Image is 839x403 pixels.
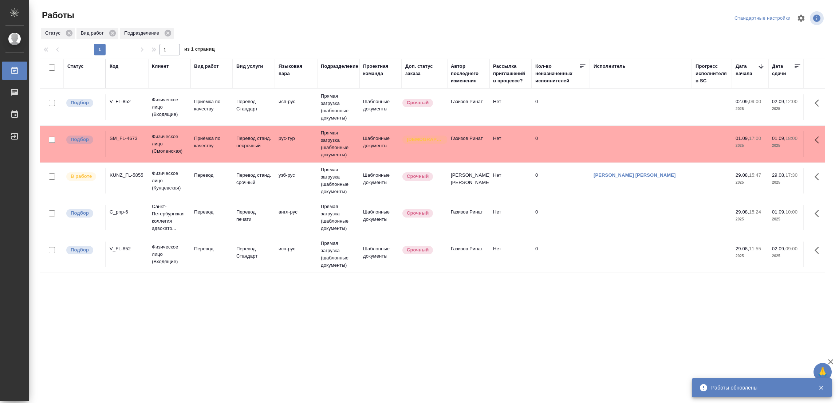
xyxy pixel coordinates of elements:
[66,172,102,181] div: Исполнитель выполняет работу
[736,209,749,215] p: 29.08,
[359,168,402,193] td: Шаблонные документы
[532,168,590,193] td: 0
[184,45,215,55] span: из 1 страниц
[785,246,797,251] p: 09:00
[194,63,219,70] div: Вид работ
[711,384,807,391] div: Работы обновлены
[772,142,801,149] p: 2025
[71,99,89,106] p: Подбор
[359,205,402,230] td: Шаблонные документы
[814,363,832,381] button: 🙏
[317,236,359,273] td: Прямая загрузка (шаблонные документы)
[275,242,317,267] td: исп-рус
[194,208,229,216] p: Перевод
[363,63,398,77] div: Проектная команда
[407,99,429,106] p: Срочный
[41,28,75,39] div: Статус
[359,242,402,267] td: Шаблонные документы
[733,13,792,24] div: split button
[45,30,63,37] p: Статус
[194,172,229,179] p: Перевод
[489,205,532,230] td: Нет
[194,135,229,149] p: Приёмка по качеству
[736,253,765,260] p: 2025
[152,203,187,232] p: Санкт-Петербургская коллегия адвокато...
[66,135,102,145] div: Можно подбирать исполнителей
[76,28,118,39] div: Вид работ
[535,63,579,85] div: Кол-во неназначенных исполнителей
[489,242,532,267] td: Нет
[772,253,801,260] p: 2025
[236,245,271,260] p: Перевод Стандарт
[816,364,829,380] span: 🙏
[110,63,118,70] div: Код
[749,209,761,215] p: 15:24
[120,28,174,39] div: Подразделение
[810,168,828,185] button: Здесь прячутся важные кнопки
[772,209,785,215] p: 01.09,
[407,173,429,180] p: Срочный
[359,131,402,157] td: Шаблонные документы
[736,136,749,141] p: 01.09,
[279,63,314,77] div: Языковая пара
[532,242,590,267] td: 0
[275,131,317,157] td: рус-тур
[110,172,145,179] div: KUNZ_FL-5855
[749,246,761,251] p: 11:55
[405,63,444,77] div: Доп. статус заказа
[71,136,89,143] p: Подбор
[317,89,359,125] td: Прямая загрузка (шаблонные документы)
[236,172,271,186] p: Перевод станд. срочный
[736,105,765,113] p: 2025
[736,179,765,186] p: 2025
[810,242,828,259] button: Здесь прячутся важные кнопки
[594,63,626,70] div: Исполнитель
[236,208,271,223] p: Перевод печати
[152,243,187,265] p: Физическое лицо (Входящие)
[110,135,145,142] div: SM_FL-4673
[447,131,489,157] td: Газизов Ринат
[152,63,169,70] div: Клиент
[810,11,825,25] span: Посмотреть информацию
[749,136,761,141] p: 17:00
[152,170,187,192] p: Физическое лицо (Кунцевская)
[447,205,489,230] td: Газизов Ринат
[67,63,84,70] div: Статус
[275,168,317,193] td: узб-рус
[489,131,532,157] td: Нет
[71,210,89,217] p: Подбор
[407,210,429,217] p: Срочный
[194,245,229,253] p: Перевод
[749,172,761,178] p: 15:47
[772,63,794,77] div: Дата сдачи
[814,384,828,391] button: Закрыть
[785,172,797,178] p: 17:30
[275,205,317,230] td: англ-рус
[772,246,785,251] p: 02.09,
[110,98,145,105] div: V_FL-852
[236,135,271,149] p: Перевод станд. несрочный
[71,246,89,254] p: Подбор
[785,136,797,141] p: 18:00
[321,63,358,70] div: Подразделение
[772,99,785,104] p: 02.09,
[152,133,187,155] p: Физическое лицо (Смоленская)
[81,30,106,37] p: Вид работ
[359,94,402,120] td: Шаблонные документы
[317,126,359,162] td: Прямая загрузка (шаблонные документы)
[447,168,489,193] td: [PERSON_NAME] [PERSON_NAME]
[407,246,429,254] p: Срочный
[736,99,749,104] p: 02.09,
[736,246,749,251] p: 29.08,
[71,173,92,180] p: В работе
[772,136,785,141] p: 01.09,
[110,208,145,216] div: C_pnp-6
[275,94,317,120] td: исп-рус
[736,216,765,223] p: 2025
[810,205,828,222] button: Здесь прячутся важные кнопки
[407,136,443,143] p: [DEMOGRAPHIC_DATA]
[152,96,187,118] p: Физическое лицо (Входящие)
[194,98,229,113] p: Приёмка по качеству
[66,98,102,108] div: Можно подбирать исполнителей
[785,99,797,104] p: 12:00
